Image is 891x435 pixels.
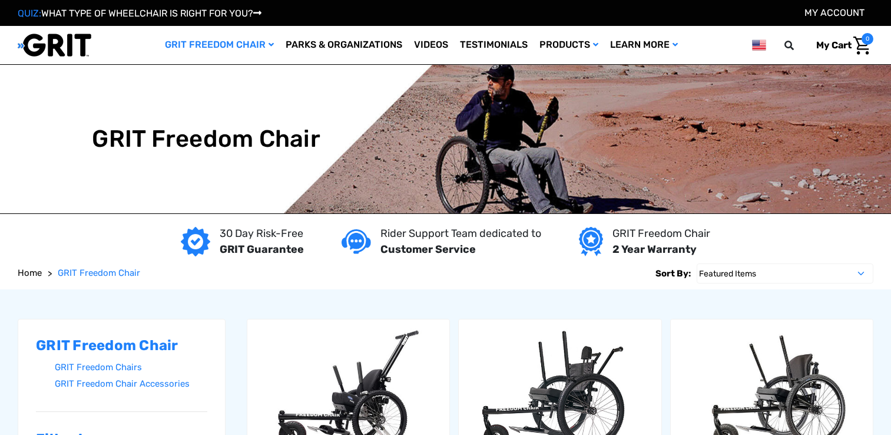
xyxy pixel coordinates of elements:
[58,266,140,280] a: GRIT Freedom Chair
[816,39,852,51] span: My Cart
[612,243,697,256] strong: 2 Year Warranty
[655,263,691,284] label: Sort By:
[18,268,42,278] span: Home
[380,243,476,256] strong: Customer Service
[92,125,320,153] h1: GRIT Freedom Chair
[534,26,604,64] a: Products
[853,37,870,55] img: Cart
[862,33,873,45] span: 0
[55,375,207,393] a: GRIT Freedom Chair Accessories
[804,7,864,18] a: Account
[807,33,873,58] a: Cart with 0 items
[58,268,140,278] span: GRIT Freedom Chair
[159,26,280,64] a: GRIT Freedom Chair
[612,226,710,242] p: GRIT Freedom Chair
[342,229,371,253] img: Customer service
[752,38,766,52] img: us.png
[790,33,807,58] input: Search
[18,8,261,19] a: QUIZ:WHAT TYPE OF WHEELCHAIR IS RIGHT FOR YOU?
[181,227,210,256] img: GRIT Guarantee
[55,359,207,376] a: GRIT Freedom Chairs
[220,226,304,242] p: 30 Day Risk-Free
[454,26,534,64] a: Testimonials
[18,8,41,19] span: QUIZ:
[380,226,541,242] p: Rider Support Team dedicated to
[36,337,207,354] h2: GRIT Freedom Chair
[604,26,684,64] a: Learn More
[220,243,304,256] strong: GRIT Guarantee
[18,33,91,57] img: GRIT All-Terrain Wheelchair and Mobility Equipment
[408,26,454,64] a: Videos
[18,266,42,280] a: Home
[280,26,408,64] a: Parks & Organizations
[579,227,603,256] img: Year warranty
